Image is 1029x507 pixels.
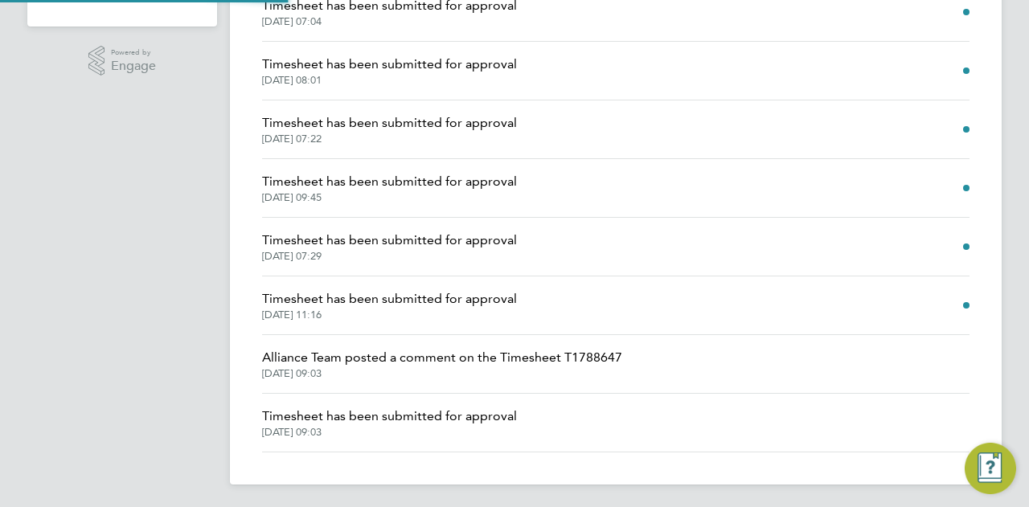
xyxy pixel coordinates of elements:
span: Engage [111,59,156,73]
a: Powered byEngage [88,46,157,76]
span: Powered by [111,46,156,59]
span: Timesheet has been submitted for approval [262,172,517,191]
span: [DATE] 07:29 [262,250,517,263]
a: Timesheet has been submitted for approval[DATE] 08:01 [262,55,517,87]
span: [DATE] 08:01 [262,74,517,87]
a: Timesheet has been submitted for approval[DATE] 09:03 [262,407,517,439]
span: [DATE] 09:45 [262,191,517,204]
a: Timesheet has been submitted for approval[DATE] 11:16 [262,289,517,321]
button: Engage Resource Center [965,443,1016,494]
span: [DATE] 07:22 [262,133,517,145]
span: Alliance Team posted a comment on the Timesheet T1788647 [262,348,622,367]
a: Timesheet has been submitted for approval[DATE] 09:45 [262,172,517,204]
span: Timesheet has been submitted for approval [262,407,517,426]
span: [DATE] 09:03 [262,426,517,439]
a: Timesheet has been submitted for approval[DATE] 07:22 [262,113,517,145]
span: Timesheet has been submitted for approval [262,289,517,309]
span: [DATE] 09:03 [262,367,622,380]
span: [DATE] 07:04 [262,15,517,28]
span: Timesheet has been submitted for approval [262,113,517,133]
span: [DATE] 11:16 [262,309,517,321]
a: Alliance Team posted a comment on the Timesheet T1788647[DATE] 09:03 [262,348,622,380]
span: Timesheet has been submitted for approval [262,231,517,250]
a: Timesheet has been submitted for approval[DATE] 07:29 [262,231,517,263]
span: Timesheet has been submitted for approval [262,55,517,74]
